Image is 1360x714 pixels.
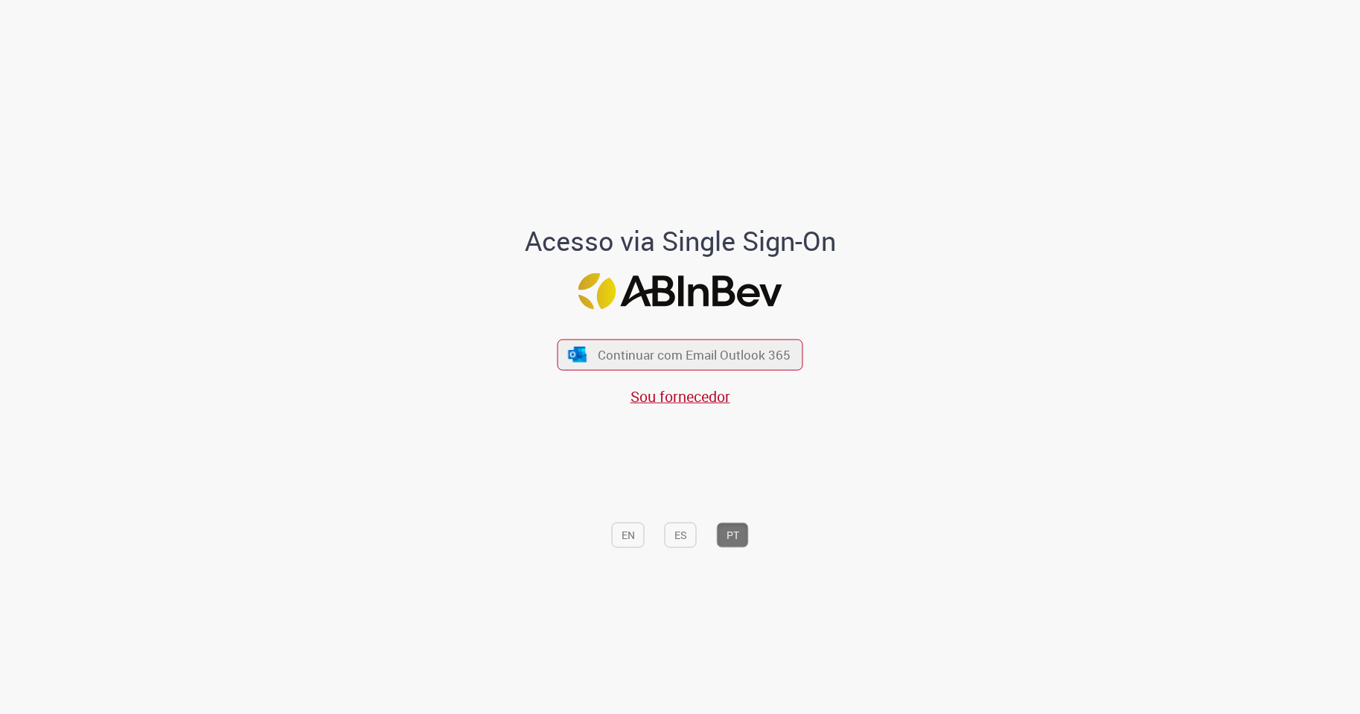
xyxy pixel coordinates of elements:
span: Continuar com Email Outlook 365 [598,346,791,363]
button: EN [612,522,645,547]
img: Logo ABInBev [578,273,782,310]
img: ícone Azure/Microsoft 360 [566,347,587,363]
button: ícone Azure/Microsoft 360 Continuar com Email Outlook 365 [558,340,803,370]
h1: Acesso via Single Sign-On [473,226,887,255]
a: Sou fornecedor [630,386,730,406]
button: ES [665,522,697,547]
button: PT [717,522,749,547]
